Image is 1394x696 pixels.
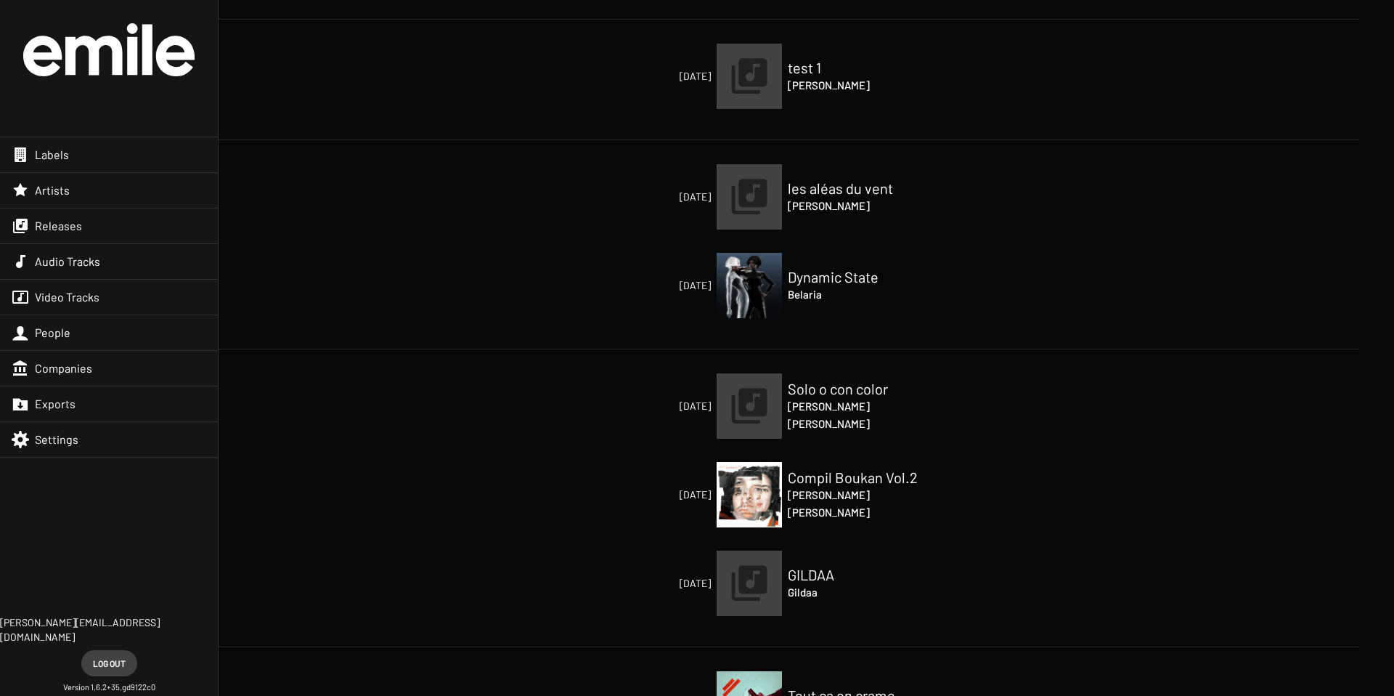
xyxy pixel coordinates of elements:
[35,219,82,233] span: Releases
[571,278,711,293] span: [DATE]
[35,397,76,411] span: Exports
[717,462,782,527] a: [DATE]Compil Boukan Vol.2[PERSON_NAME][PERSON_NAME]
[788,469,933,486] h2: Compil Boukan Vol.2
[717,44,782,109] img: release.png
[717,462,782,527] img: 20250519_ab_vl_cover.jpg
[717,164,782,230] img: release.png
[717,164,782,230] a: [DATE]les aléas du vent[PERSON_NAME]
[35,183,70,198] span: Artists
[717,373,782,439] a: [DATE]Solo o con color[PERSON_NAME][PERSON_NAME]
[788,197,933,214] h4: [PERSON_NAME]
[35,361,92,376] span: Companies
[93,650,126,676] span: Log out
[35,290,99,304] span: Video Tracks
[788,583,933,601] h4: Gildaa
[571,69,711,84] span: [DATE]
[717,551,782,616] a: [DATE]GILDAAGildaa
[717,551,782,616] img: release.png
[571,576,711,591] span: [DATE]
[788,486,933,503] h4: [PERSON_NAME]
[788,566,933,583] h2: GILDAA
[63,682,155,693] small: Version 1.6.2+35.gd9122c0
[571,487,711,502] span: [DATE]
[788,286,933,303] h4: Belaria
[35,432,78,447] span: Settings
[788,59,933,76] h2: test 1
[571,399,711,413] span: [DATE]
[788,76,933,94] h4: [PERSON_NAME]
[717,253,782,318] a: [DATE]Dynamic StateBelaria
[23,23,195,76] img: grand-official-logo.svg
[571,190,711,204] span: [DATE]
[788,179,933,197] h2: les aléas du vent
[788,415,933,432] h4: [PERSON_NAME]
[788,268,933,286] h2: Dynamic State
[788,397,933,415] h4: [PERSON_NAME]
[35,254,100,269] span: Audio Tracks
[81,650,137,676] button: Log out
[717,373,782,439] img: release.png
[35,147,69,162] span: Labels
[717,253,782,318] img: dynamic-state_artwork.png
[788,503,933,521] h4: [PERSON_NAME]
[788,380,933,397] h2: Solo o con color
[717,44,782,109] a: [DATE]test 1[PERSON_NAME]
[35,325,70,340] span: People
